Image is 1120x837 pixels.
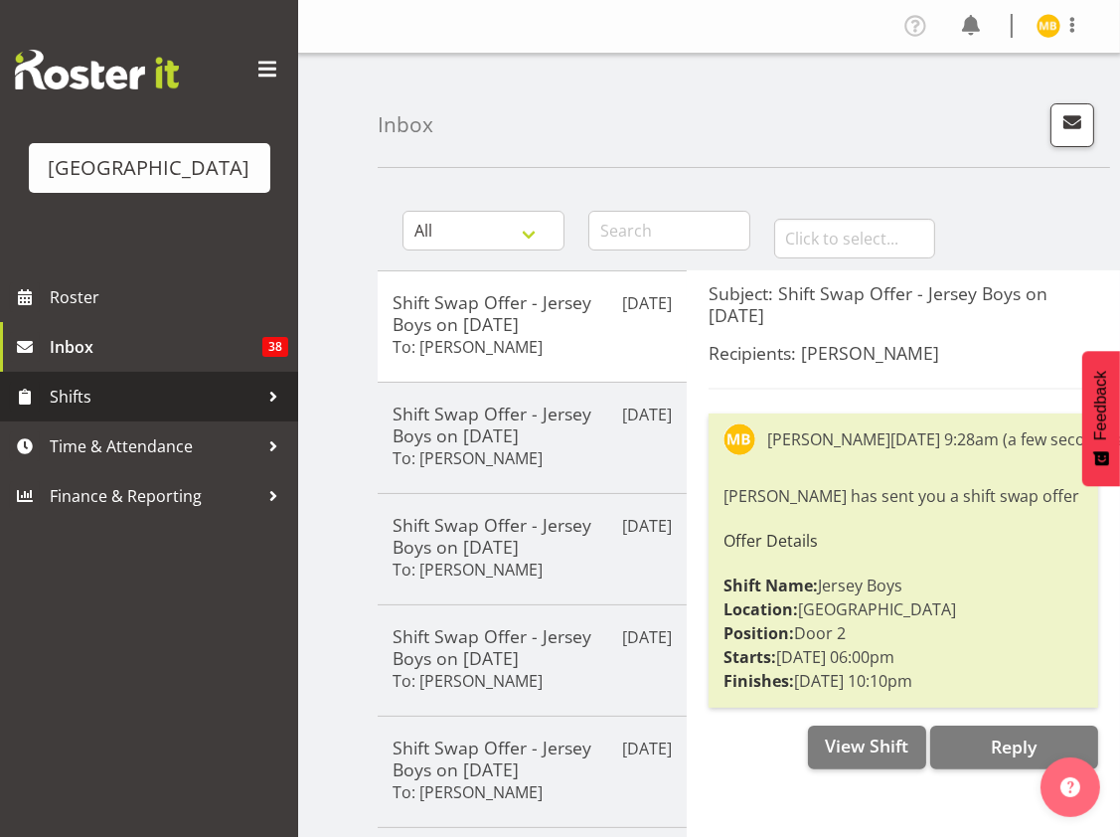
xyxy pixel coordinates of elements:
[1037,14,1060,38] img: michelle-bradbury9520.jpg
[393,448,543,468] h6: To: [PERSON_NAME]
[723,622,794,644] strong: Position:
[393,291,672,335] h5: Shift Swap Offer - Jersey Boys on [DATE]
[262,337,288,357] span: 38
[723,598,798,620] strong: Location:
[393,737,672,780] h5: Shift Swap Offer - Jersey Boys on [DATE]
[1082,351,1120,486] button: Feedback - Show survey
[723,646,776,668] strong: Starts:
[50,431,258,461] span: Time & Attendance
[767,427,890,451] div: [PERSON_NAME]
[50,282,288,312] span: Roster
[393,514,672,558] h5: Shift Swap Offer - Jersey Boys on [DATE]
[991,735,1037,758] span: Reply
[393,671,543,691] h6: To: [PERSON_NAME]
[808,726,926,769] button: View Shift
[622,514,672,538] p: [DATE]
[49,153,250,183] div: [GEOGRAPHIC_DATA]
[723,575,818,596] strong: Shift Name:
[930,726,1098,769] button: Reply
[622,625,672,649] p: [DATE]
[393,403,672,446] h5: Shift Swap Offer - Jersey Boys on [DATE]
[723,479,1083,698] div: [PERSON_NAME] has sent you a shift swap offer Jersey Boys [GEOGRAPHIC_DATA] Door 2 [DATE] 06:00pm...
[15,50,179,89] img: Rosterit website logo
[50,481,258,511] span: Finance & Reporting
[709,342,1098,364] h5: Recipients: [PERSON_NAME]
[1060,777,1080,797] img: help-xxl-2.png
[723,423,755,455] img: michelle-bradbury9520.jpg
[709,282,1098,326] h5: Subject: Shift Swap Offer - Jersey Boys on [DATE]
[393,625,672,669] h5: Shift Swap Offer - Jersey Boys on [DATE]
[825,734,908,757] span: View Shift
[588,211,750,251] input: Search
[774,219,936,258] input: Click to select...
[50,332,262,362] span: Inbox
[723,532,1083,550] h6: Offer Details
[393,782,543,802] h6: To: [PERSON_NAME]
[622,403,672,426] p: [DATE]
[393,337,543,357] h6: To: [PERSON_NAME]
[622,291,672,315] p: [DATE]
[723,670,794,692] strong: Finishes:
[622,737,672,760] p: [DATE]
[393,560,543,580] h6: To: [PERSON_NAME]
[1092,371,1110,440] span: Feedback
[378,113,433,136] h4: Inbox
[50,382,258,412] span: Shifts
